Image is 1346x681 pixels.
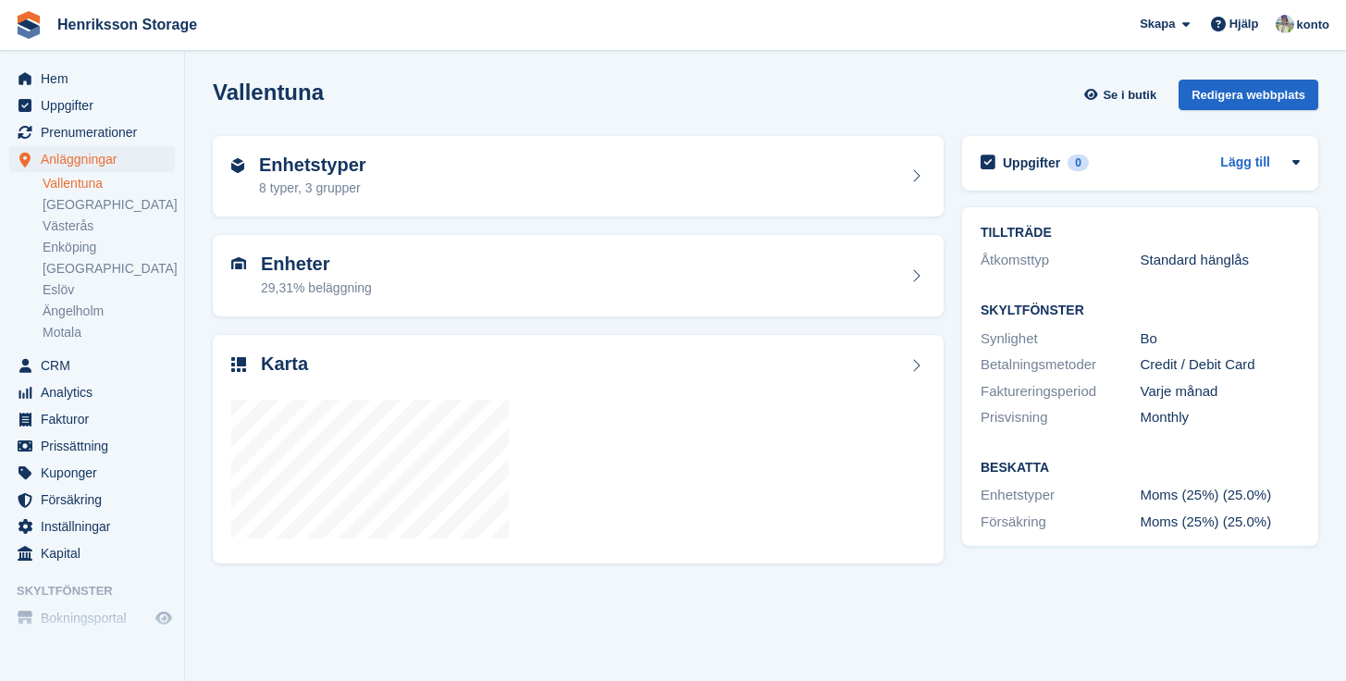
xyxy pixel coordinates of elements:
[41,66,152,92] span: Hem
[9,146,175,172] a: menu
[981,226,1300,241] h2: TILLTRÄDE
[981,407,1141,428] div: Prisvisning
[1141,250,1301,271] div: Standard hänglås
[9,514,175,539] a: menu
[50,9,204,40] a: Henriksson Storage
[261,254,372,275] h2: Enheter
[1141,328,1301,350] div: Bo
[1141,512,1301,533] div: Moms (25%) (25.0%)
[17,582,184,601] span: Skyltfönster
[213,335,944,564] a: Karta
[1141,485,1301,506] div: Moms (25%) (25.0%)
[43,175,175,192] a: Vallentuna
[1229,15,1259,33] span: Hjälp
[981,354,1141,376] div: Betalningsmetoder
[213,80,324,105] h2: Vallentuna
[9,540,175,566] a: menu
[261,279,372,298] div: 29,31% beläggning
[981,485,1141,506] div: Enhetstyper
[43,324,175,341] a: Motala
[9,406,175,432] a: menu
[1220,153,1270,174] a: Lägg till
[41,93,152,118] span: Uppgifter
[1141,381,1301,402] div: Varje månad
[43,303,175,320] a: Ängelholm
[43,239,175,256] a: Enköping
[9,66,175,92] a: menu
[9,379,175,405] a: menu
[43,281,175,299] a: Eslöv
[9,605,175,631] a: meny
[1003,155,1060,171] h2: Uppgifter
[231,257,246,270] img: unit-icn-7be61d7bf1b0ce9d3e12c5938cc71ed9869f7b940bace4675aadf7bd6d80202e.svg
[41,433,152,459] span: Prissättning
[9,119,175,145] a: menu
[981,461,1300,476] h2: Beskatta
[41,379,152,405] span: Analytics
[41,406,152,432] span: Fakturor
[1141,407,1301,428] div: Monthly
[41,540,152,566] span: Kapital
[981,512,1141,533] div: Försäkring
[213,136,944,217] a: Enhetstyper 8 typer, 3 grupper
[1179,80,1318,118] a: Redigera webbplats
[981,328,1141,350] div: Synlighet
[153,607,175,629] a: Förhandsgranska butik
[41,460,152,486] span: Kuponger
[259,179,366,198] div: 8 typer, 3 grupper
[43,260,175,278] a: [GEOGRAPHIC_DATA]
[9,353,175,378] a: menu
[9,460,175,486] a: menu
[41,146,152,172] span: Anläggningar
[261,353,308,375] h2: Karta
[41,353,152,378] span: CRM
[43,217,175,235] a: Västerås
[1179,80,1318,110] div: Redigera webbplats
[213,235,944,316] a: Enheter 29,31% beläggning
[231,357,246,372] img: map-icn-33ee37083ee616e46c38cad1a60f524a97daa1e2b2c8c0bc3eb3415660979fc1.svg
[41,119,152,145] span: Prenumerationer
[15,11,43,39] img: stora-icon-8386f47178a22dfd0bd8f6a31ec36ba5ce8667c1dd55bd0f319d3a0aa187defe.svg
[1081,80,1164,110] a: Se i butik
[1068,155,1089,171] div: 0
[43,196,175,214] a: [GEOGRAPHIC_DATA]
[9,433,175,459] a: menu
[41,514,152,539] span: Inställningar
[231,158,244,173] img: unit-type-icn-2b2737a686de81e16bb02015468b77c625bbabd49415b5ef34ead5e3b44a266d.svg
[1140,15,1175,33] span: Skapa
[981,381,1141,402] div: Faktureringsperiod
[41,487,152,513] span: Försäkring
[981,303,1300,318] h2: Skyltfönster
[1276,15,1294,33] img: Daniel Axberg
[1141,354,1301,376] div: Credit / Debit Card
[981,250,1141,271] div: Åtkomsttyp
[1297,16,1329,34] span: konto
[9,487,175,513] a: menu
[9,93,175,118] a: menu
[1103,86,1156,105] span: Se i butik
[41,605,152,631] span: Bokningsportal
[259,155,366,176] h2: Enhetstyper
